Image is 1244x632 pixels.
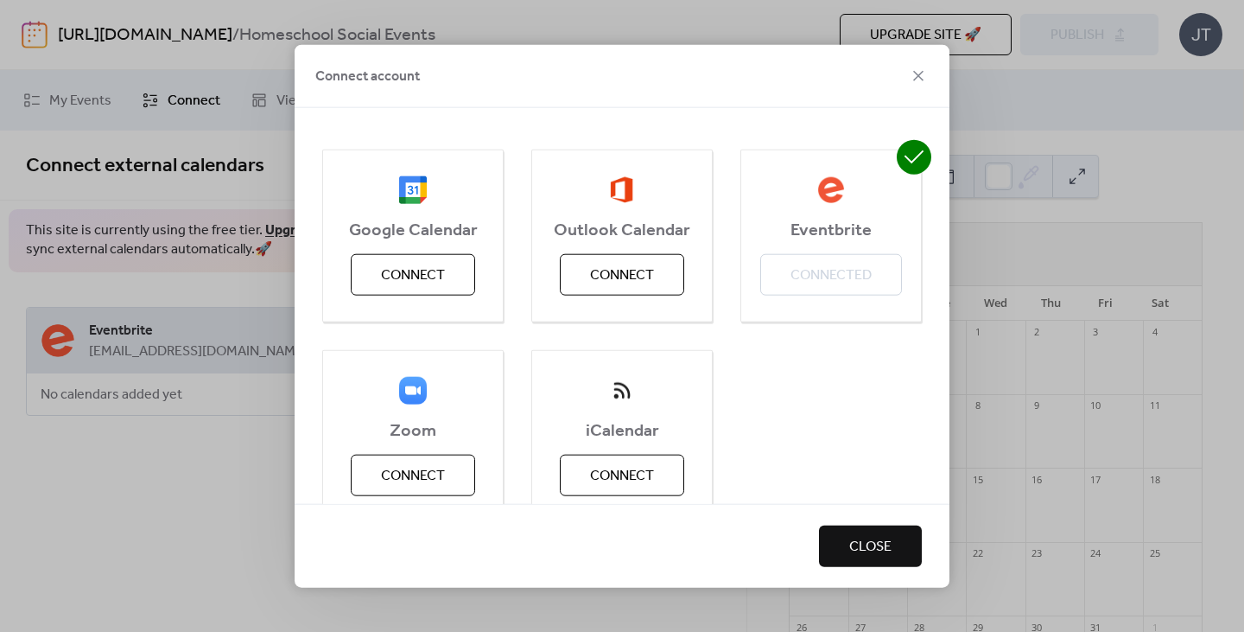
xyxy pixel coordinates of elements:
span: Connect [590,265,654,285]
span: Connect [381,265,445,285]
span: Zoom [323,420,503,441]
img: google [399,176,427,203]
span: Eventbrite [741,220,921,240]
span: Google Calendar [323,220,503,240]
button: Connect [560,253,684,295]
span: Close [849,537,892,558]
button: Connect [351,454,475,495]
span: Outlook Calendar [532,220,712,240]
button: Connect [351,253,475,295]
img: outlook [610,176,633,203]
span: Connect [381,465,445,486]
span: iCalendar [532,420,712,441]
span: Connect account [315,66,420,86]
span: Connect [590,465,654,486]
img: zoom [399,376,427,404]
img: ical [608,376,636,404]
img: eventbrite [817,176,845,203]
button: Close [819,526,922,567]
button: Connect [560,454,684,495]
